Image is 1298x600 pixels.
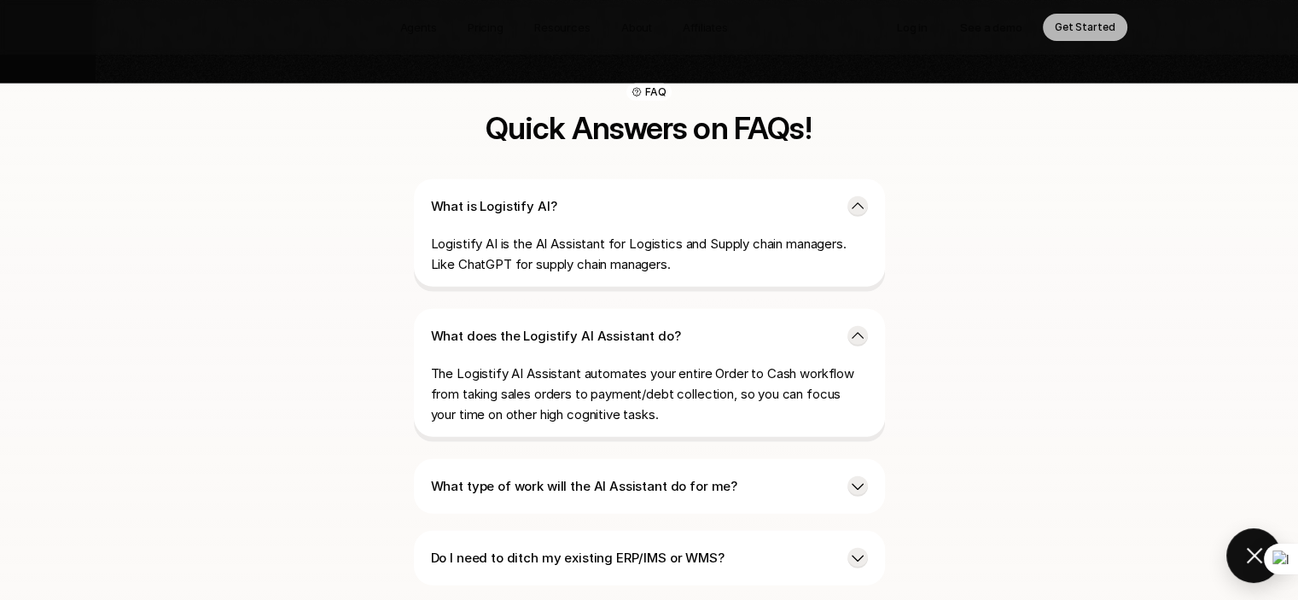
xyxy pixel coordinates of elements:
[960,19,1022,36] p: See a demo
[431,364,868,425] p: The Logistify AI Assistant automates your entire Order to Cash workflow from taking sales orders ...
[431,196,834,217] p: What is Logistify AI?
[645,85,666,99] p: FAQ
[885,14,940,41] a: Log in
[524,14,601,41] a: Resources
[468,19,503,36] p: Pricing
[431,476,834,497] p: What type of work will the AI Assistant do for me?
[611,14,662,41] a: About
[1043,14,1127,41] a: Get Started
[431,234,868,275] p: Logistify AI is the AI Assistant for Logistics and Supply chain managers. Like ChatGPT for supply...
[1055,19,1115,36] p: Get Started
[400,19,437,36] p: Agents
[672,14,738,41] a: Affiliates
[621,19,652,36] p: About
[457,14,514,41] a: Pricing
[431,326,834,347] p: What does the Logistify AI Assistant do?
[897,19,928,36] p: Log in
[390,14,447,41] a: Agents
[431,548,834,568] p: Do I need to ditch my existing ERP/IMS or WMS?
[274,111,1025,145] h2: Quick Answers on FAQs!
[534,19,591,36] p: Resources
[948,14,1034,41] a: See a demo
[683,19,728,36] p: Affiliates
